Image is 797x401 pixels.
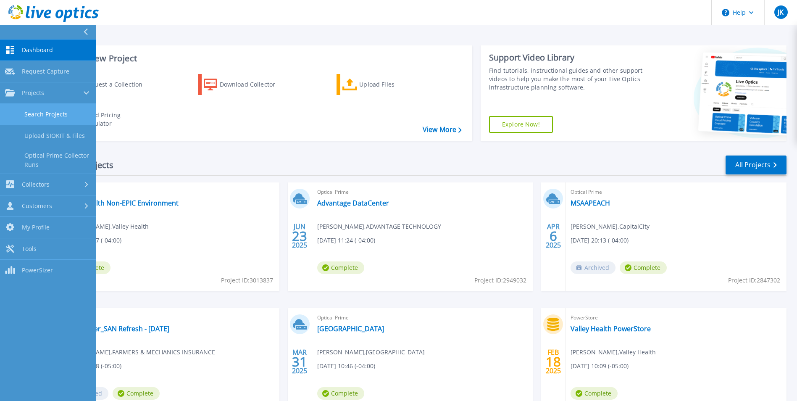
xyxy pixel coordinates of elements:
span: Optical Prime [571,187,781,197]
span: 31 [292,358,307,365]
span: Tools [22,245,37,253]
span: Project ID: 2847302 [728,276,780,285]
h3: Start a New Project [60,54,461,63]
span: Collectors [22,181,50,188]
a: Valley Health PowerStore [571,324,651,333]
span: [PERSON_NAME] , CapitalCity [571,222,650,231]
span: [DATE] 20:13 (-04:00) [571,236,629,245]
a: View More [423,126,462,134]
a: Download Collector [198,74,292,95]
div: Upload Files [359,76,426,93]
span: Request Capture [22,68,69,75]
span: Customers [22,202,52,210]
span: 18 [546,358,561,365]
span: [DATE] 10:09 (-05:00) [571,361,629,371]
span: [PERSON_NAME] , FARMERS & MECHANICS INSURANCE [63,348,215,357]
a: Advantage DataCenter [317,199,389,207]
div: JUN 2025 [292,221,308,251]
div: Find tutorials, instructional guides and other support videos to help you make the most of your L... [489,66,645,92]
div: APR 2025 [545,221,561,251]
a: Cloud Pricing Calculator [60,109,153,130]
span: [DATE] 10:46 (-04:00) [317,361,375,371]
div: Request a Collection [84,76,151,93]
a: MSAAPEACH [571,199,610,207]
span: Project ID: 3013837 [221,276,273,285]
span: [PERSON_NAME] , Valley Health [571,348,656,357]
a: Explore Now! [489,116,553,133]
span: [PERSON_NAME] , ADVANTAGE TECHNOLOGY [317,222,441,231]
span: 23 [292,232,307,240]
span: Project ID: 2949032 [474,276,526,285]
div: FEB 2025 [545,346,561,377]
span: Complete [317,387,364,400]
a: FMIC Server_SAN Refresh - [DATE] [63,324,169,333]
a: Request a Collection [60,74,153,95]
span: [PERSON_NAME] , [GEOGRAPHIC_DATA] [317,348,425,357]
a: [GEOGRAPHIC_DATA] [317,324,384,333]
span: Complete [113,387,160,400]
span: Dashboard [22,46,53,54]
span: Complete [317,261,364,274]
span: Optical Prime [63,313,274,322]
span: Complete [620,261,667,274]
div: Cloud Pricing Calculator [82,111,150,128]
span: Projects [22,89,44,97]
span: My Profile [22,224,50,231]
span: Optical Prime [317,187,528,197]
div: MAR 2025 [292,346,308,377]
span: JK [778,9,784,16]
div: Support Video Library [489,52,645,63]
span: Archived [571,261,616,274]
a: Upload Files [337,74,430,95]
span: Optical Prime [317,313,528,322]
a: Valley Health Non-EPIC Environment [63,199,179,207]
span: PowerSizer [22,266,53,274]
a: All Projects [726,156,786,174]
span: Complete [571,387,618,400]
span: PowerStore [571,313,781,322]
div: Download Collector [220,76,287,93]
span: Optical Prime [63,187,274,197]
span: [DATE] 11:24 (-04:00) [317,236,375,245]
span: 6 [550,232,557,240]
span: [PERSON_NAME] , Valley Health [63,222,149,231]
